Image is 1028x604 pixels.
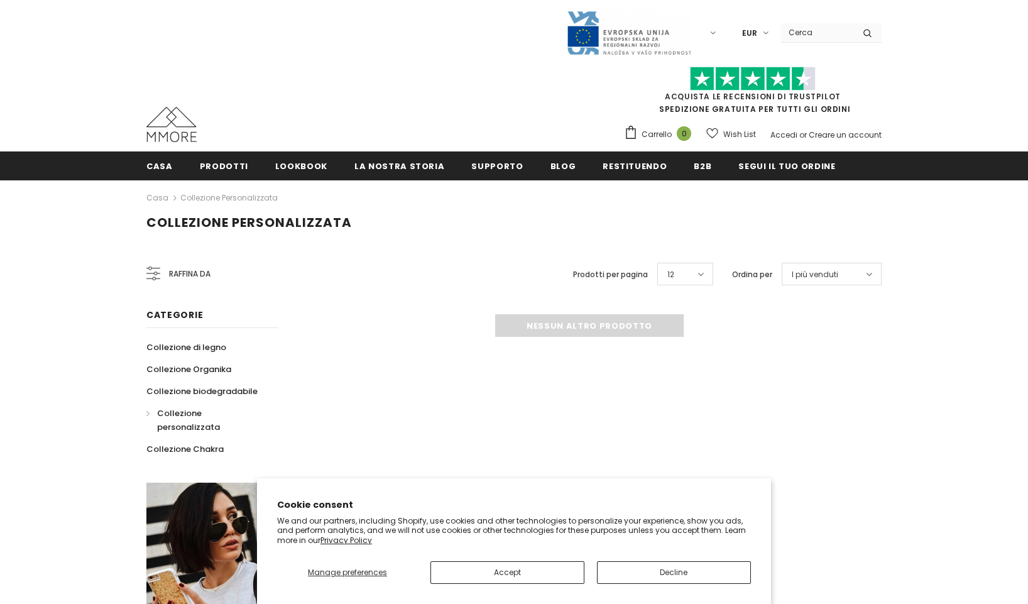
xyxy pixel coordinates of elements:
[603,160,667,172] span: Restituendo
[471,151,523,180] a: supporto
[781,23,853,41] input: Search Site
[180,192,278,203] a: Collezione personalizzata
[624,125,697,144] a: Carrello 0
[770,129,797,140] a: Accedi
[667,268,674,281] span: 12
[665,91,841,102] a: Acquista le recensioni di TrustPilot
[597,561,751,584] button: Decline
[430,561,584,584] button: Accept
[566,27,692,38] a: Javni Razpis
[550,151,576,180] a: Blog
[146,309,203,321] span: Categorie
[146,438,224,460] a: Collezione Chakra
[603,151,667,180] a: Restituendo
[275,160,327,172] span: Lookbook
[146,363,231,375] span: Collezione Organika
[146,443,224,455] span: Collezione Chakra
[146,380,258,402] a: Collezione biodegradabile
[738,160,835,172] span: Segui il tuo ordine
[200,160,248,172] span: Prodotti
[566,10,692,56] img: Javni Razpis
[723,128,756,141] span: Wish List
[690,67,816,91] img: Fidati di Pilot Stars
[157,407,220,433] span: Collezione personalizzata
[799,129,807,140] span: or
[146,160,173,172] span: Casa
[200,151,248,180] a: Prodotti
[146,107,197,142] img: Casi MMORE
[550,160,576,172] span: Blog
[146,336,226,358] a: Collezione di legno
[706,123,756,145] a: Wish List
[146,358,231,380] a: Collezione Organika
[471,160,523,172] span: supporto
[146,385,258,397] span: Collezione biodegradabile
[146,402,265,438] a: Collezione personalizzata
[146,214,352,231] span: Collezione personalizzata
[354,151,444,180] a: La nostra storia
[146,341,226,353] span: Collezione di legno
[742,27,757,40] span: EUR
[275,151,327,180] a: Lookbook
[677,126,691,141] span: 0
[277,561,418,584] button: Manage preferences
[573,268,648,281] label: Prodotti per pagina
[354,160,444,172] span: La nostra storia
[169,267,211,281] span: Raffina da
[320,535,372,546] a: Privacy Policy
[694,151,711,180] a: B2B
[642,128,672,141] span: Carrello
[694,160,711,172] span: B2B
[146,190,168,206] a: Casa
[277,498,751,512] h2: Cookie consent
[809,129,882,140] a: Creare un account
[146,151,173,180] a: Casa
[624,72,882,114] span: SPEDIZIONE GRATUITA PER TUTTI GLI ORDINI
[792,268,838,281] span: I più venduti
[308,567,387,578] span: Manage preferences
[732,268,772,281] label: Ordina per
[738,151,835,180] a: Segui il tuo ordine
[277,516,751,546] p: We and our partners, including Shopify, use cookies and other technologies to personalize your ex...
